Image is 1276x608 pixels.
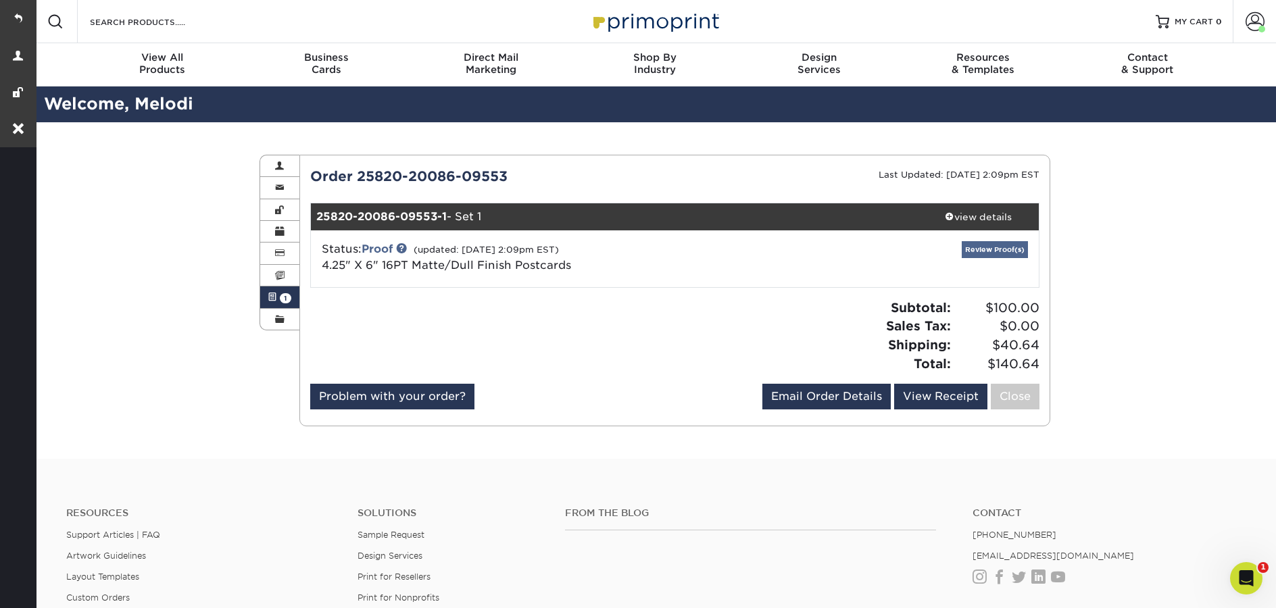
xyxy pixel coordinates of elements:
a: Email Order Details [762,384,891,409]
div: Status: [312,241,796,274]
a: Direct MailMarketing [409,43,573,86]
span: Design [737,51,901,64]
span: 1 [280,293,291,303]
a: view details [917,203,1039,230]
a: Shop ByIndustry [573,43,737,86]
strong: Total: [914,356,951,371]
span: $40.64 [955,336,1039,355]
div: Marketing [409,51,573,76]
small: Last Updated: [DATE] 2:09pm EST [879,170,1039,180]
span: Business [245,51,409,64]
span: 0 [1216,17,1222,26]
strong: Sales Tax: [886,318,951,333]
strong: 25820-20086-09553-1 [316,210,447,223]
a: Review Proof(s) [962,241,1028,258]
a: Problem with your order? [310,384,474,409]
div: Cards [245,51,409,76]
small: (updated: [DATE] 2:09pm EST) [414,245,559,255]
div: & Support [1065,51,1229,76]
a: Print for Resellers [358,572,431,582]
strong: Shipping: [888,337,951,352]
span: Direct Mail [409,51,573,64]
div: Industry [573,51,737,76]
a: View AllProducts [80,43,245,86]
h2: Welcome, Melodi [34,92,1276,117]
span: 1 [1258,562,1269,573]
div: & Templates [901,51,1065,76]
a: Proof [362,243,393,255]
iframe: Intercom live chat [1230,562,1262,594]
a: Close [991,384,1039,409]
img: Primoprint [587,7,722,36]
span: $100.00 [955,299,1039,318]
span: $0.00 [955,317,1039,336]
a: Contact [973,507,1244,519]
h4: Solutions [358,507,545,519]
div: view details [917,210,1039,224]
a: Artwork Guidelines [66,551,146,561]
span: Resources [901,51,1065,64]
div: Order 25820-20086-09553 [300,166,675,186]
div: Products [80,51,245,76]
span: View All [80,51,245,64]
div: Services [737,51,901,76]
span: Contact [1065,51,1229,64]
strong: Subtotal: [891,300,951,315]
a: Contact& Support [1065,43,1229,86]
span: $140.64 [955,355,1039,374]
input: SEARCH PRODUCTS..... [89,14,220,30]
a: [PHONE_NUMBER] [973,530,1056,540]
a: Resources& Templates [901,43,1065,86]
a: Support Articles | FAQ [66,530,160,540]
a: [EMAIL_ADDRESS][DOMAIN_NAME] [973,551,1134,561]
a: Print for Nonprofits [358,592,439,603]
a: 4.25" X 6" 16PT Matte/Dull Finish Postcards [322,259,571,272]
a: Design Services [358,551,422,561]
a: BusinessCards [245,43,409,86]
a: View Receipt [894,384,987,409]
a: 1 [260,286,299,308]
h4: Resources [66,507,337,519]
a: Sample Request [358,530,424,540]
span: MY CART [1175,16,1213,28]
div: - Set 1 [311,203,918,230]
h4: From the Blog [565,507,936,519]
span: Shop By [573,51,737,64]
a: DesignServices [737,43,901,86]
iframe: Google Customer Reviews [3,567,115,603]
